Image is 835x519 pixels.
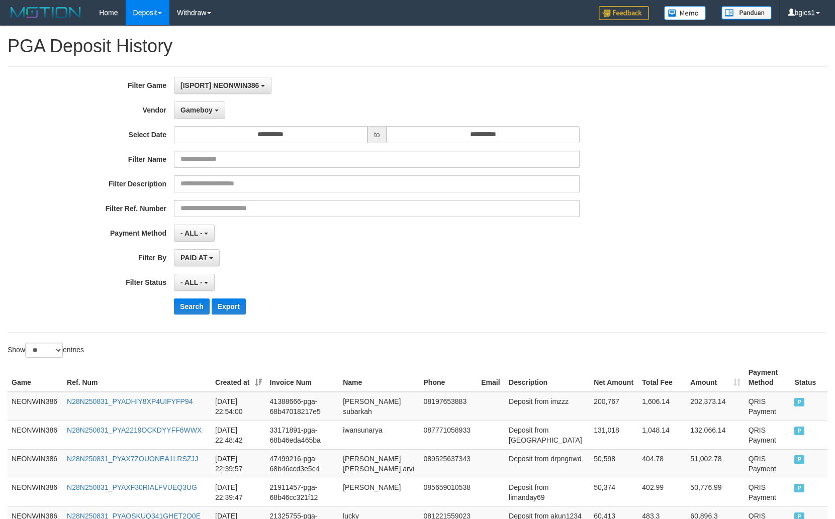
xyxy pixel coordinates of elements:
[180,106,213,114] span: Gameboy
[174,101,225,119] button: Gameboy
[339,478,419,506] td: [PERSON_NAME]
[8,449,63,478] td: NEONWIN386
[664,6,706,20] img: Button%20Memo.svg
[505,449,590,478] td: Deposit from drpngnwd
[174,298,210,315] button: Search
[420,449,478,478] td: 089525637343
[266,478,339,506] td: 21911457-pga-68b46cc321f12
[67,397,193,405] a: N28N250831_PYADHIY8XP4UIFYFP94
[686,449,744,478] td: 51,002.78
[686,363,744,392] th: Amount: activate to sort column ascending
[212,298,246,315] button: Export
[266,449,339,478] td: 47499216-pga-68b46ccd3e5c4
[211,421,266,449] td: [DATE] 22:48:42
[25,343,63,358] select: Showentries
[180,278,203,286] span: - ALL -
[794,455,804,464] span: PAID
[745,392,791,421] td: QRIS Payment
[590,449,638,478] td: 50,598
[266,421,339,449] td: 33171891-pga-68b46eda465ba
[211,449,266,478] td: [DATE] 22:39:57
[794,398,804,406] span: PAID
[745,478,791,506] td: QRIS Payment
[8,392,63,421] td: NEONWIN386
[211,478,266,506] td: [DATE] 22:39:47
[8,5,84,20] img: MOTION_logo.png
[174,274,215,291] button: - ALL -
[638,449,686,478] td: 404.78
[266,363,339,392] th: Invoice Num
[420,478,478,506] td: 085659010538
[745,421,791,449] td: QRIS Payment
[63,363,211,392] th: Ref. Num
[790,363,827,392] th: Status
[8,421,63,449] td: NEONWIN386
[339,421,419,449] td: iwansunarya
[721,6,772,20] img: panduan.png
[505,421,590,449] td: Deposit from [GEOGRAPHIC_DATA]
[367,126,387,143] span: to
[266,392,339,421] td: 41388666-pga-68b47018217e5
[339,392,419,421] td: [PERSON_NAME] subarkah
[180,229,203,237] span: - ALL -
[8,343,84,358] label: Show entries
[745,363,791,392] th: Payment Method
[67,455,198,463] a: N28N250831_PYAX7ZOUONEA1LRSZJJ
[599,6,649,20] img: Feedback.jpg
[420,363,478,392] th: Phone
[211,363,266,392] th: Created at: activate to sort column ascending
[211,392,266,421] td: [DATE] 22:54:00
[590,478,638,506] td: 50,374
[686,421,744,449] td: 132,066.14
[8,36,827,56] h1: PGA Deposit History
[590,363,638,392] th: Net Amount
[180,254,207,262] span: PAID AT
[420,392,478,421] td: 08197653883
[477,363,505,392] th: Email
[505,363,590,392] th: Description
[638,478,686,506] td: 402.99
[590,392,638,421] td: 200,767
[638,421,686,449] td: 1,048.14
[174,77,271,94] button: [ISPORT] NEONWIN386
[174,225,215,242] button: - ALL -
[794,427,804,435] span: PAID
[686,478,744,506] td: 50,776.99
[67,483,197,491] a: N28N250831_PYAXF30RIALFVUEQ3UG
[174,249,220,266] button: PAID AT
[505,478,590,506] td: Deposit from limanday69
[67,426,202,434] a: N28N250831_PYA2219OCKDYYFF6WWX
[638,363,686,392] th: Total Fee
[420,421,478,449] td: 087771058933
[638,392,686,421] td: 1,606.14
[339,449,419,478] td: [PERSON_NAME] [PERSON_NAME] arvi
[745,449,791,478] td: QRIS Payment
[686,392,744,421] td: 202,373.14
[180,81,259,89] span: [ISPORT] NEONWIN386
[8,363,63,392] th: Game
[339,363,419,392] th: Name
[505,392,590,421] td: Deposit from imzzz
[794,484,804,492] span: PAID
[590,421,638,449] td: 131,018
